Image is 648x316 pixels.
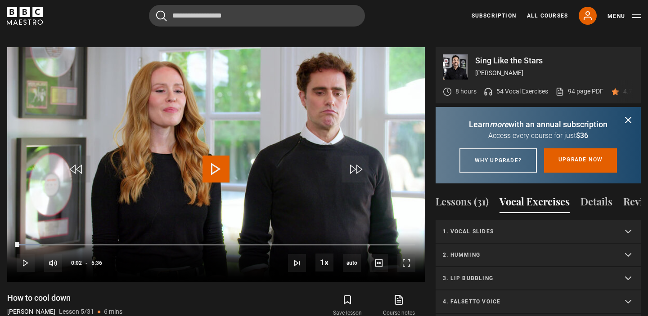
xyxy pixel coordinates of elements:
[544,148,617,173] a: Upgrade now
[315,254,333,271] button: Playback Rate
[527,12,568,20] a: All Courses
[156,10,167,22] button: Submit the search query
[7,293,122,303] h1: How to cool down
[443,251,612,259] p: 2. Humming
[91,255,102,271] span: 5:36
[472,12,516,20] a: Subscription
[436,290,641,314] summary: 4. Falsetto voice
[459,148,537,173] a: Why upgrade?
[443,227,612,236] p: 1. Vocal slides
[44,254,62,272] button: Mute
[499,194,570,213] button: Vocal Exercises
[490,120,508,129] i: more
[576,131,588,140] span: $36
[71,255,82,271] span: 0:02
[149,5,365,27] input: Search
[443,274,612,282] p: 3. Lip bubbling
[443,298,612,306] p: 4. Falsetto voice
[288,254,306,272] button: Next Lesson
[85,260,88,266] span: -
[7,47,425,282] video-js: Video Player
[436,220,641,244] summary: 1. Vocal slides
[446,130,630,141] p: Access every course for just
[343,254,361,272] div: Current quality: 720p
[580,194,612,213] button: Details
[436,244,641,267] summary: 2. Humming
[475,57,634,65] p: Sing Like the Stars
[343,254,361,272] span: auto
[436,194,489,213] button: Lessons (31)
[436,267,641,290] summary: 3. Lip bubbling
[7,7,43,25] svg: BBC Maestro
[397,254,415,272] button: Fullscreen
[496,87,548,96] p: 54 Vocal Exercises
[17,254,35,272] button: Play
[607,12,641,21] button: Toggle navigation
[370,254,388,272] button: Captions
[555,87,603,96] a: 94 page PDF
[455,87,477,96] p: 8 hours
[17,244,415,246] div: Progress Bar
[446,118,630,130] p: Learn with an annual subscription
[475,68,634,78] p: [PERSON_NAME]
